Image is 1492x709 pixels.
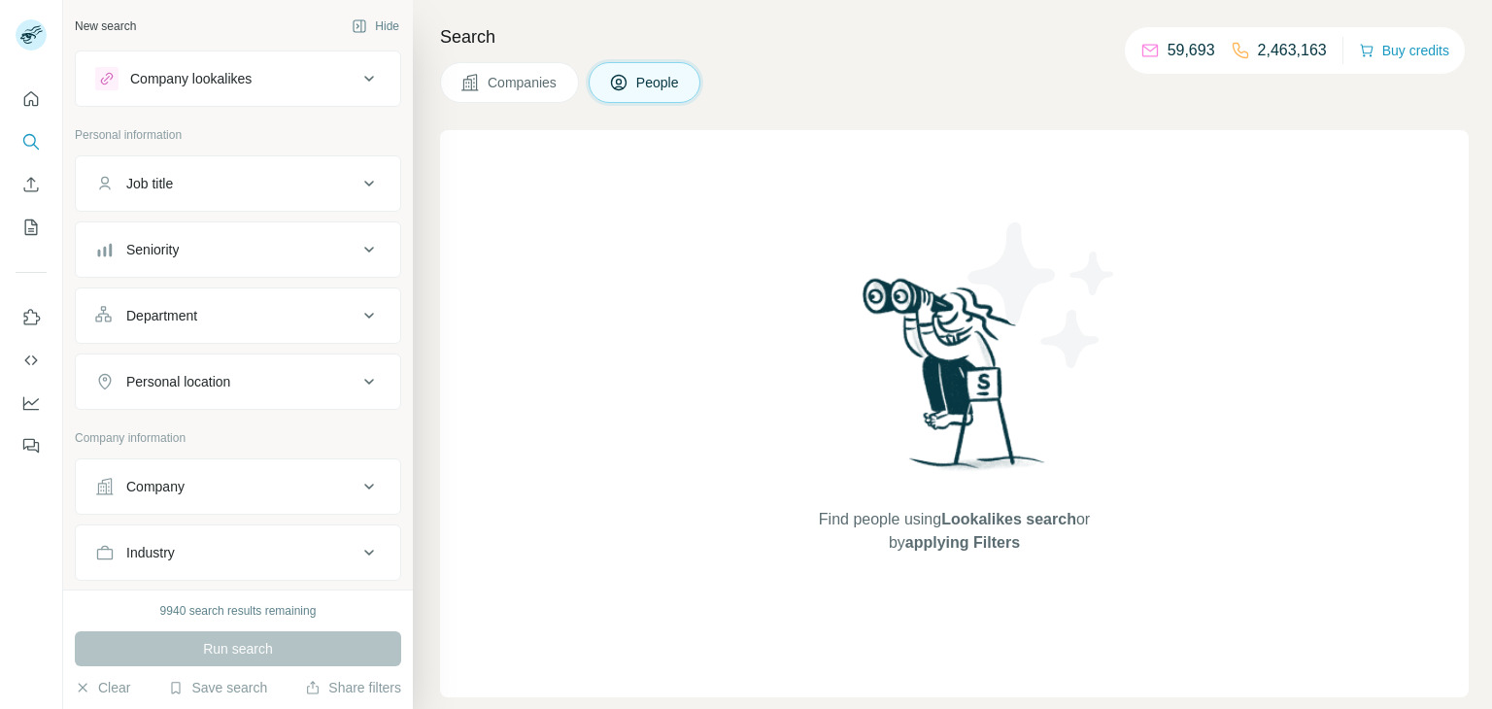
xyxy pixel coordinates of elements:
[488,73,559,92] span: Companies
[75,126,401,144] p: Personal information
[126,372,230,391] div: Personal location
[1258,39,1327,62] p: 2,463,163
[76,226,400,273] button: Seniority
[16,343,47,378] button: Use Surfe API
[126,174,173,193] div: Job title
[16,167,47,202] button: Enrich CSV
[941,511,1076,527] span: Lookalikes search
[16,386,47,421] button: Dashboard
[76,292,400,339] button: Department
[1168,39,1215,62] p: 59,693
[955,208,1130,383] img: Surfe Illustration - Stars
[76,55,400,102] button: Company lookalikes
[76,358,400,405] button: Personal location
[76,529,400,576] button: Industry
[798,508,1109,555] span: Find people using or by
[16,124,47,159] button: Search
[76,463,400,510] button: Company
[76,160,400,207] button: Job title
[126,306,197,325] div: Department
[126,240,179,259] div: Seniority
[75,17,136,35] div: New search
[168,678,267,697] button: Save search
[440,23,1469,51] h4: Search
[854,273,1056,490] img: Surfe Illustration - Woman searching with binoculars
[130,69,252,88] div: Company lookalikes
[905,534,1020,551] span: applying Filters
[1359,37,1449,64] button: Buy credits
[16,210,47,245] button: My lists
[305,678,401,697] button: Share filters
[16,428,47,463] button: Feedback
[126,477,185,496] div: Company
[16,300,47,335] button: Use Surfe on LinkedIn
[636,73,681,92] span: People
[160,602,317,620] div: 9940 search results remaining
[126,543,175,562] div: Industry
[338,12,413,41] button: Hide
[75,678,130,697] button: Clear
[75,429,401,447] p: Company information
[16,82,47,117] button: Quick start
